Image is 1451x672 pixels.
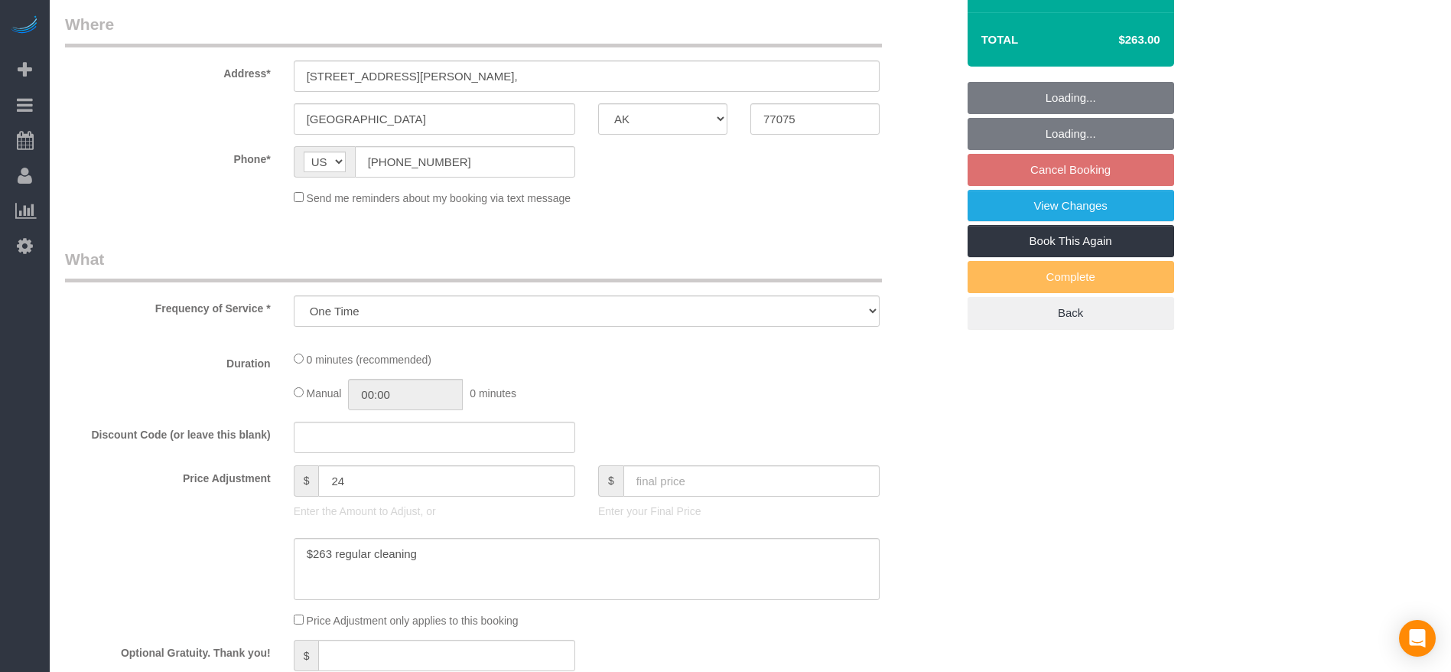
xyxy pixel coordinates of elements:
[968,225,1174,257] a: Book This Again
[1399,620,1436,657] div: Open Intercom Messenger
[294,465,319,497] span: $
[307,192,571,204] span: Send me reminders about my booking via text message
[54,465,282,486] label: Price Adjustment
[968,190,1174,222] a: View Changes
[981,33,1019,46] strong: Total
[307,615,519,627] span: Price Adjustment only applies to this booking
[598,465,623,497] span: $
[294,640,319,671] span: $
[355,146,575,178] input: Phone*
[65,248,882,282] legend: What
[294,103,575,135] input: City*
[54,60,282,81] label: Address*
[54,422,282,442] label: Discount Code (or leave this blank)
[307,354,431,366] span: 0 minutes (recommended)
[9,15,40,37] img: Automaid Logo
[1072,34,1160,47] h4: $263.00
[307,387,342,400] span: Manual
[598,504,880,519] p: Enter your Final Price
[750,103,880,135] input: Zip Code*
[294,504,575,519] p: Enter the Amount to Adjust, or
[470,387,516,400] span: 0 minutes
[65,13,882,47] legend: Where
[54,295,282,316] label: Frequency of Service *
[54,351,282,371] label: Duration
[54,146,282,167] label: Phone*
[54,640,282,661] label: Optional Gratuity. Thank you!
[968,297,1174,329] a: Back
[623,465,880,497] input: final price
